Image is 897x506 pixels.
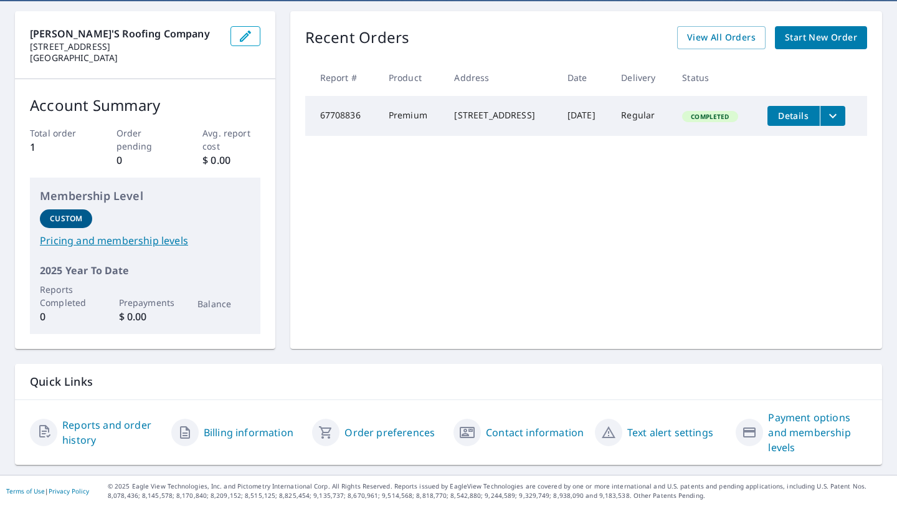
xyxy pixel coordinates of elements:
p: Custom [50,213,82,224]
th: Date [558,59,611,96]
td: Premium [379,96,445,136]
th: Report # [305,59,379,96]
th: Product [379,59,445,96]
span: Start New Order [785,30,857,45]
p: Order pending [116,126,174,153]
p: 2025 Year To Date [40,263,250,278]
p: Quick Links [30,374,867,389]
p: [PERSON_NAME]'s Roofing Company [30,26,221,41]
th: Address [444,59,557,96]
p: | [6,487,89,495]
span: Completed [683,112,736,121]
p: $ 0.00 [119,309,171,324]
a: Text alert settings [627,425,713,440]
a: Order preferences [344,425,435,440]
p: 0 [40,309,92,324]
a: View All Orders [677,26,766,49]
th: Status [672,59,757,96]
p: 1 [30,140,87,155]
a: Start New Order [775,26,867,49]
a: Reports and order history [62,418,161,447]
button: detailsBtn-67708836 [767,106,820,126]
button: filesDropdownBtn-67708836 [820,106,845,126]
p: $ 0.00 [202,153,260,168]
a: Pricing and membership levels [40,233,250,248]
p: Avg. report cost [202,126,260,153]
p: Account Summary [30,94,260,117]
td: 67708836 [305,96,379,136]
th: Delivery [611,59,672,96]
td: [DATE] [558,96,611,136]
a: Contact information [486,425,584,440]
a: Payment options and membership levels [768,410,867,455]
p: Prepayments [119,296,171,309]
p: Membership Level [40,188,250,204]
p: © 2025 Eagle View Technologies, Inc. and Pictometry International Corp. All Rights Reserved. Repo... [108,482,891,500]
a: Privacy Policy [49,487,89,495]
a: Terms of Use [6,487,45,495]
p: Reports Completed [40,283,92,309]
span: View All Orders [687,30,756,45]
span: Details [775,110,812,122]
p: [GEOGRAPHIC_DATA] [30,52,221,64]
td: Regular [611,96,672,136]
p: Recent Orders [305,26,410,49]
p: 0 [116,153,174,168]
a: Billing information [204,425,293,440]
div: [STREET_ADDRESS] [454,109,547,122]
p: [STREET_ADDRESS] [30,41,221,52]
p: Balance [197,297,250,310]
p: Total order [30,126,87,140]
